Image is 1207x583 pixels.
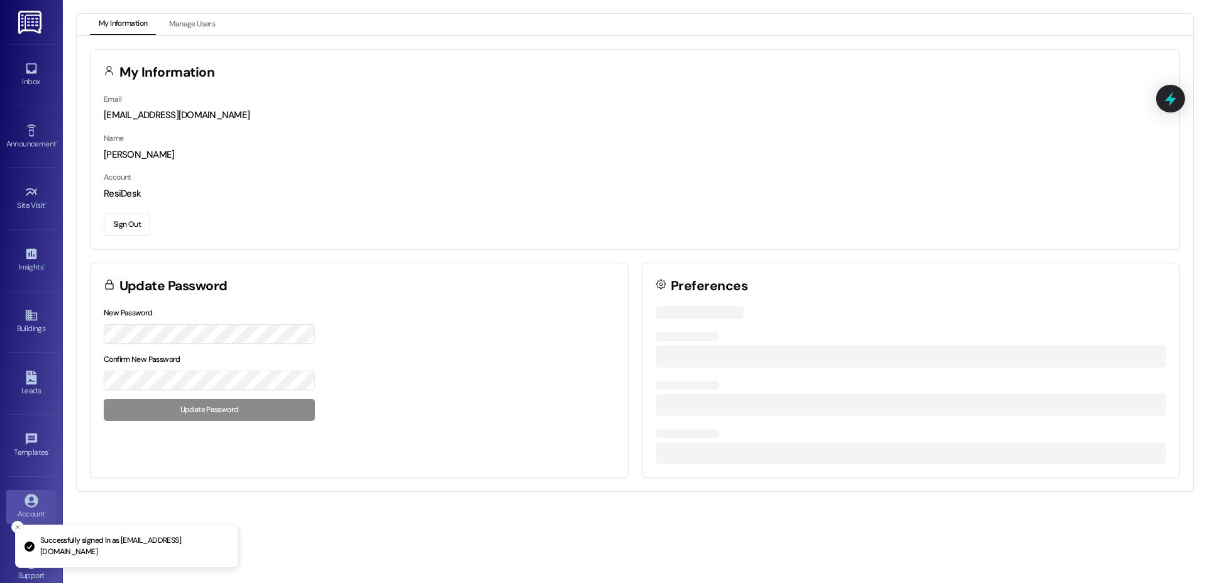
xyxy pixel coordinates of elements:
[104,354,180,364] label: Confirm New Password
[90,14,156,35] button: My Information
[104,172,131,182] label: Account
[6,243,57,277] a: Insights •
[48,446,50,455] span: •
[119,280,228,293] h3: Update Password
[671,280,747,293] h3: Preferences
[6,182,57,215] a: Site Visit •
[104,308,153,318] label: New Password
[160,14,224,35] button: Manage Users
[104,187,1166,200] div: ResiDesk
[45,199,47,208] span: •
[6,58,57,92] a: Inbox
[104,109,1166,122] div: [EMAIL_ADDRESS][DOMAIN_NAME]
[104,214,150,236] button: Sign Out
[43,261,45,270] span: •
[104,148,1166,161] div: [PERSON_NAME]
[56,138,58,146] span: •
[104,94,121,104] label: Email
[104,133,124,143] label: Name
[6,490,57,524] a: Account
[6,428,57,462] a: Templates •
[6,305,57,339] a: Buildings
[6,367,57,401] a: Leads
[18,11,44,34] img: ResiDesk Logo
[11,521,24,533] button: Close toast
[119,66,215,79] h3: My Information
[40,535,228,557] p: Successfully signed in as [EMAIL_ADDRESS][DOMAIN_NAME]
